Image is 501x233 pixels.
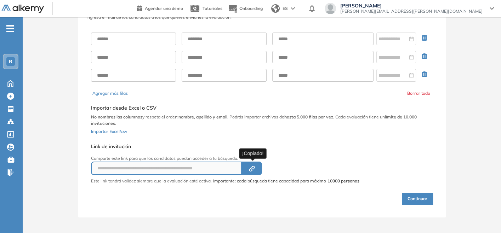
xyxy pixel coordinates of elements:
[291,7,295,10] img: arrow
[340,3,483,8] span: [PERSON_NAME]
[91,129,127,134] span: Importar Excel/csv
[91,105,433,111] h5: Importar desde Excel o CSV
[91,114,433,127] p: y respeta el orden: . Podrás importar archivos de . Cada evaluación tiene un .
[213,178,359,184] span: Importante: cada búsqueda tiene capacidad para máximo
[402,193,433,205] button: Continuar
[284,114,333,120] b: hasta 5.000 filas por vez
[239,6,263,11] span: Onboarding
[137,4,183,12] a: Agendar una demo
[1,5,44,13] img: Logo
[407,90,430,97] button: Borrar todo
[328,178,359,184] strong: 10000 personas
[6,28,14,29] i: -
[91,155,359,162] p: Comparte este link para que los candidatos puedan acceder a tu búsqueda.
[91,178,212,184] p: Este link tendrá validez siempre que la evaluación esté activa.
[86,15,438,20] h3: Ingresa el mail de los candidatos a los que quieres enviarles la evaluación.
[228,1,263,16] button: Onboarding
[91,127,127,135] button: Importar Excel/csv
[283,5,288,12] span: ES
[203,6,222,11] span: Tutoriales
[91,114,417,126] b: límite de 10.000 invitaciones
[271,4,280,13] img: world
[466,199,501,233] iframe: Chat Widget
[9,59,12,64] span: R
[239,148,267,158] div: ¡Copiado!
[466,199,501,233] div: Widget de chat
[340,8,483,14] span: [PERSON_NAME][EMAIL_ADDRESS][PERSON_NAME][DOMAIN_NAME]
[145,6,183,11] span: Agendar una demo
[178,114,227,120] b: nombre, apellido y email
[92,90,128,97] button: Agregar más filas
[91,114,142,120] b: No nombres las columnas
[91,144,359,150] h5: Link de invitación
